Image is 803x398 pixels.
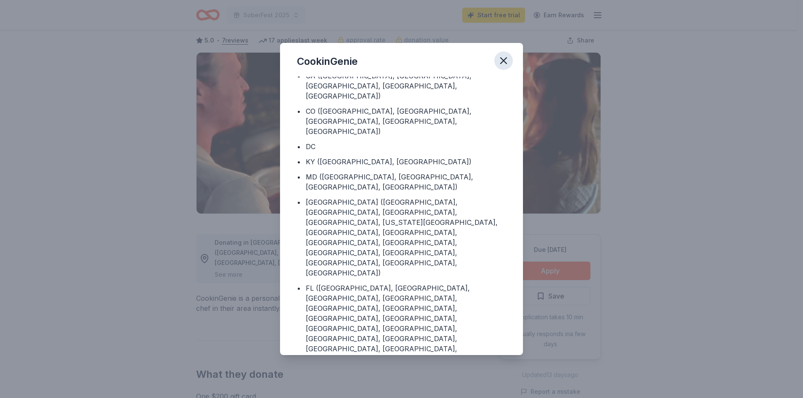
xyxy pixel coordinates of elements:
div: [GEOGRAPHIC_DATA] ([GEOGRAPHIC_DATA], [GEOGRAPHIC_DATA], [GEOGRAPHIC_DATA], [GEOGRAPHIC_DATA], [U... [306,197,506,278]
div: CA ([GEOGRAPHIC_DATA], [GEOGRAPHIC_DATA], [GEOGRAPHIC_DATA], [GEOGRAPHIC_DATA], [GEOGRAPHIC_DATA]) [306,71,506,101]
div: • [297,283,301,293]
div: CookinGenie [297,55,358,68]
div: FL ([GEOGRAPHIC_DATA], [GEOGRAPHIC_DATA], [GEOGRAPHIC_DATA], [GEOGRAPHIC_DATA], [GEOGRAPHIC_DATA]... [306,283,506,364]
div: • [297,172,301,182]
div: DC [306,142,315,152]
div: KY ([GEOGRAPHIC_DATA], [GEOGRAPHIC_DATA]) [306,157,472,167]
div: • [297,157,301,167]
div: MD ([GEOGRAPHIC_DATA], [GEOGRAPHIC_DATA], [GEOGRAPHIC_DATA], [GEOGRAPHIC_DATA]) [306,172,506,192]
div: CO ([GEOGRAPHIC_DATA], [GEOGRAPHIC_DATA], [GEOGRAPHIC_DATA], [GEOGRAPHIC_DATA], [GEOGRAPHIC_DATA]) [306,106,506,136]
div: • [297,142,301,152]
div: • [297,106,301,116]
div: • [297,197,301,207]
